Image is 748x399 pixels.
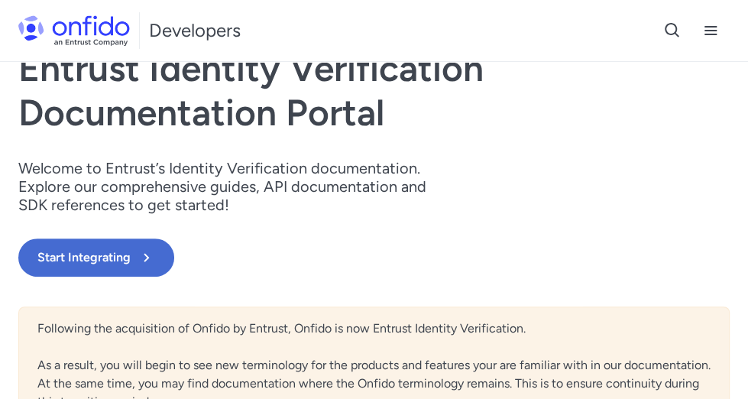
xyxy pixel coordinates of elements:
h1: Entrust Identity Verification Documentation Portal [18,47,516,135]
h1: Developers [149,18,241,43]
button: Open navigation menu button [691,11,730,50]
p: Welcome to Entrust’s Identity Verification documentation. Explore our comprehensive guides, API d... [18,159,446,214]
svg: Open navigation menu button [701,21,720,40]
button: Start Integrating [18,238,174,277]
button: Open search button [653,11,691,50]
a: Start Integrating [18,238,516,277]
img: Onfido Logo [18,15,130,46]
svg: Open search button [663,21,682,40]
